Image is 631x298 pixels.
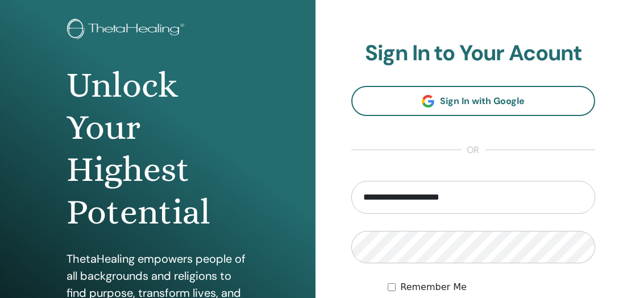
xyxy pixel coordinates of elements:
[440,95,525,107] span: Sign In with Google
[67,64,249,234] h1: Unlock Your Highest Potential
[388,280,595,294] div: Keep me authenticated indefinitely or until I manually logout
[351,86,595,116] a: Sign In with Google
[400,280,467,294] label: Remember Me
[462,143,485,157] span: or
[351,40,595,67] h2: Sign In to Your Acount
